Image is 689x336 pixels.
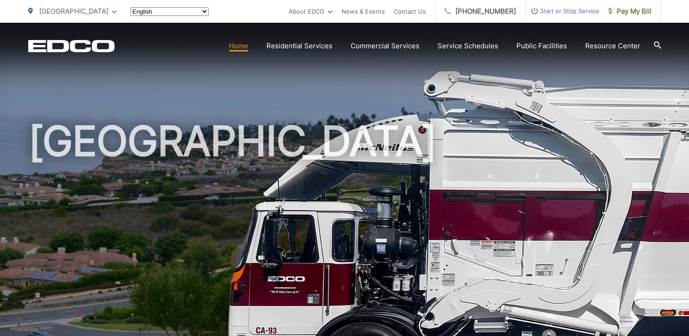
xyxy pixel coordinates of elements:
a: Contact Us [394,6,426,17]
a: About EDCO [289,6,332,17]
a: EDCD logo. Return to the homepage. [28,40,115,52]
a: Home [229,41,248,51]
a: Public Facilities [516,41,567,51]
span: Pay My Bill [608,6,652,17]
a: News & Events [342,6,385,17]
a: Resource Center [585,41,640,51]
a: Commercial Services [351,41,419,51]
span: [GEOGRAPHIC_DATA] [39,7,108,15]
a: Service Schedules [438,41,498,51]
select: Select a language [130,7,209,16]
a: Residential Services [266,41,332,51]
